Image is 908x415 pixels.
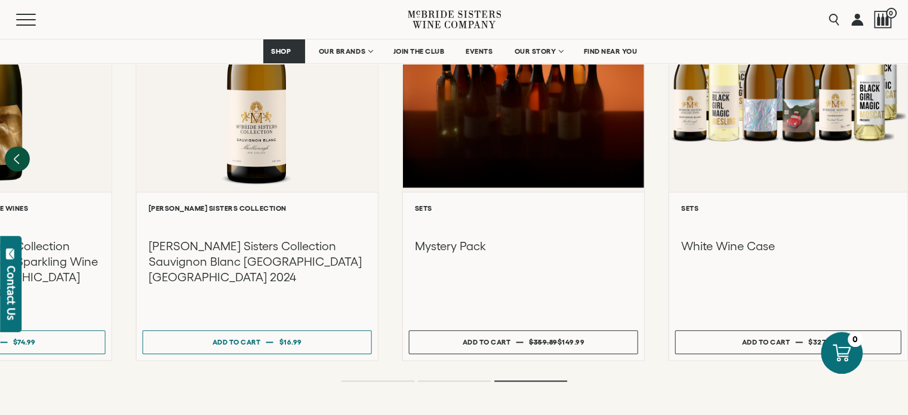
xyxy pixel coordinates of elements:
span: JOIN THE CLUB [393,47,445,56]
span: $16.99 [279,338,302,346]
a: JOIN THE CLUB [386,39,453,63]
button: Previous [5,146,30,171]
li: Page dot 1 [341,380,414,382]
span: OUR STORY [514,47,556,56]
a: FIND NEAR YOU [576,39,645,63]
div: Add to cart [463,333,511,351]
span: OUR BRANDS [319,47,365,56]
h3: White Wine Case [681,238,895,254]
a: OUR STORY [506,39,570,63]
a: EVENTS [458,39,500,63]
div: Add to cart [741,333,790,351]
h3: [PERSON_NAME] Sisters Collection Sauvignon Blanc [GEOGRAPHIC_DATA] [GEOGRAPHIC_DATA] 2024 [149,238,366,285]
span: $327.88 [808,338,835,346]
div: 0 [848,332,863,347]
span: $74.99 [13,338,36,346]
div: Contact Us [5,266,17,320]
span: SHOP [271,47,291,56]
span: $149.99 [558,338,585,346]
button: Mobile Menu Trigger [16,14,59,26]
button: Add to cart $359.89 $149.99 [409,330,638,354]
h6: Sets [415,204,632,212]
div: Add to cart [213,333,261,351]
a: SHOP [263,39,305,63]
button: Add to cart $327.88 [675,330,901,354]
li: Page dot 2 [418,380,491,382]
s: $359.89 [529,338,558,346]
li: Page dot 3 [494,380,567,382]
span: FIND NEAR YOU [584,47,638,56]
h6: Sets [681,204,895,212]
h3: Mystery Pack [415,238,632,254]
span: EVENTS [466,47,493,56]
a: OUR BRANDS [311,39,380,63]
h6: [PERSON_NAME] Sisters Collection [149,204,366,212]
span: 0 [886,8,897,19]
